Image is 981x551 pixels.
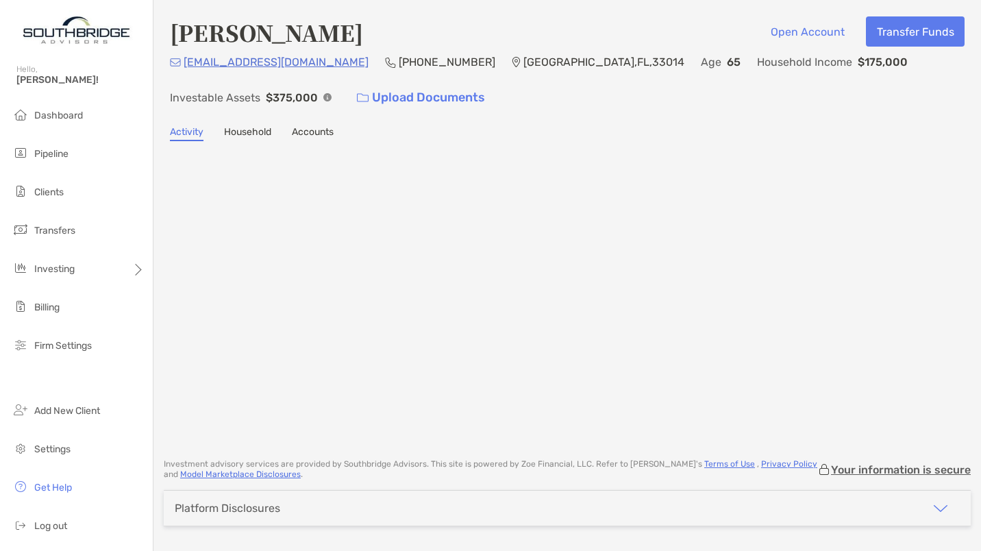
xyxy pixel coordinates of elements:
[34,520,67,532] span: Log out
[292,126,334,141] a: Accounts
[34,186,64,198] span: Clients
[12,221,29,238] img: transfers icon
[385,57,396,68] img: Phone Icon
[12,478,29,495] img: get-help icon
[12,145,29,161] img: pipeline icon
[523,53,684,71] p: [GEOGRAPHIC_DATA] , FL , 33014
[266,89,318,106] p: $375,000
[12,402,29,418] img: add_new_client icon
[348,83,494,112] a: Upload Documents
[170,58,181,66] img: Email Icon
[164,459,817,480] p: Investment advisory services are provided by Southbridge Advisors . This site is powered by Zoe F...
[34,302,60,313] span: Billing
[12,517,29,533] img: logout icon
[180,469,301,479] a: Model Marketplace Disclosures
[224,126,271,141] a: Household
[704,459,755,469] a: Terms of Use
[16,5,136,55] img: Zoe Logo
[170,89,260,106] p: Investable Assets
[323,93,332,101] img: Info Icon
[34,482,72,493] span: Get Help
[12,336,29,353] img: firm-settings icon
[12,440,29,456] img: settings icon
[34,405,100,417] span: Add New Client
[399,53,495,71] p: [PHONE_NUMBER]
[34,148,69,160] span: Pipeline
[932,500,949,517] img: icon arrow
[12,260,29,276] img: investing icon
[512,57,521,68] img: Location Icon
[16,74,145,86] span: [PERSON_NAME]!
[701,53,721,71] p: Age
[757,53,852,71] p: Household Income
[34,110,83,121] span: Dashboard
[170,16,363,48] h4: [PERSON_NAME]
[34,443,71,455] span: Settings
[34,225,75,236] span: Transfers
[12,106,29,123] img: dashboard icon
[858,53,908,71] p: $175,000
[12,298,29,315] img: billing icon
[866,16,965,47] button: Transfer Funds
[727,53,741,71] p: 65
[357,93,369,103] img: button icon
[831,463,971,476] p: Your information is secure
[34,340,92,352] span: Firm Settings
[12,183,29,199] img: clients icon
[761,459,817,469] a: Privacy Policy
[184,53,369,71] p: [EMAIL_ADDRESS][DOMAIN_NAME]
[170,126,203,141] a: Activity
[760,16,855,47] button: Open Account
[175,502,280,515] div: Platform Disclosures
[34,263,75,275] span: Investing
